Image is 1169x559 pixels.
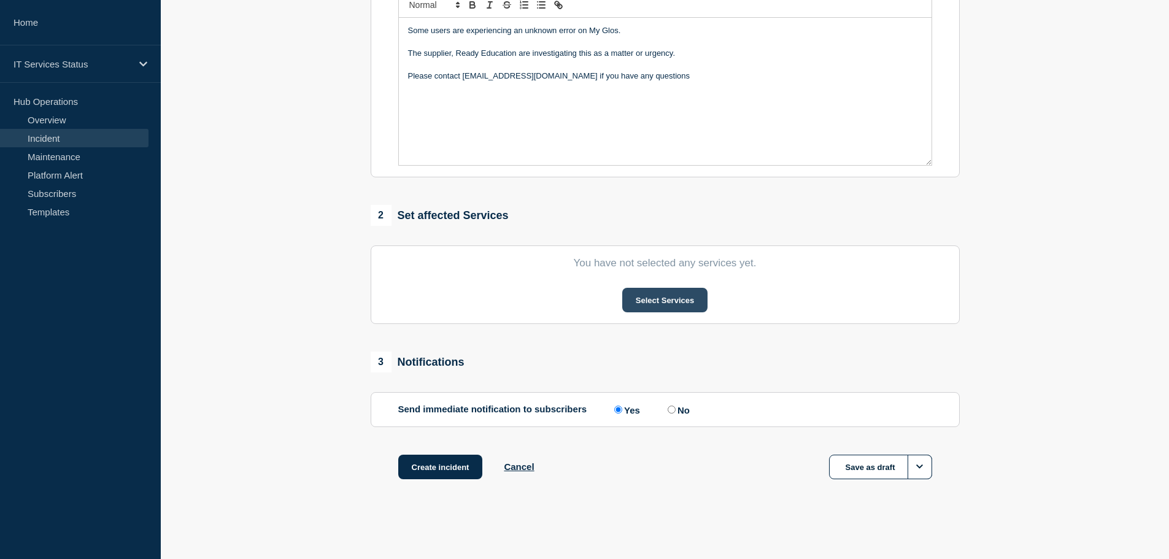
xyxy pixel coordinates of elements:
[408,71,922,82] p: Please contact [EMAIL_ADDRESS][DOMAIN_NAME] if you have any questions
[614,406,622,414] input: Yes
[622,288,708,312] button: Select Services
[14,59,131,69] p: IT Services Status
[398,257,932,269] p: You have not selected any services yet.
[829,455,932,479] button: Save as draft
[611,404,640,415] label: Yes
[398,404,932,415] div: Send immediate notification to subscribers
[408,25,922,36] p: Some users are experiencing an unknown error on My Glos.
[398,455,483,479] button: Create incident
[668,406,676,414] input: No
[665,404,690,415] label: No
[398,404,587,415] p: Send immediate notification to subscribers
[371,205,509,226] div: Set affected Services
[504,461,534,472] button: Cancel
[371,352,392,372] span: 3
[908,455,932,479] button: Options
[399,18,932,165] div: Message
[371,352,465,372] div: Notifications
[408,48,922,59] p: The supplier, Ready Education are investigating this as a matter or urgency.
[371,205,392,226] span: 2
